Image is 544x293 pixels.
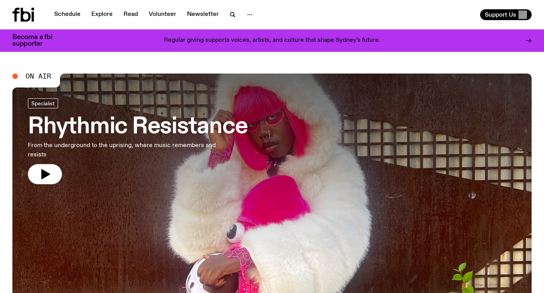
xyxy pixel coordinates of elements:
span: Specialist [31,100,55,106]
a: Read [119,9,142,20]
button: Support Us [480,9,532,20]
p: Regular giving supports voices, artists, and culture that shape Sydney’s future. [164,37,380,44]
a: Rhythmic ResistanceFrom the underground to the uprising, where music remembers and resists [28,98,247,184]
p: From the underground to the uprising, where music remembers and resists [28,141,226,159]
a: Newsletter [182,9,223,20]
a: Explore [87,9,117,20]
a: Specialist [28,98,58,108]
span: On Air [26,73,51,80]
a: Volunteer [144,9,181,20]
span: Support Us [485,11,516,18]
h3: Become a fbi supporter [12,34,62,47]
h3: Rhythmic Resistance [28,116,247,138]
a: Schedule [50,9,85,20]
